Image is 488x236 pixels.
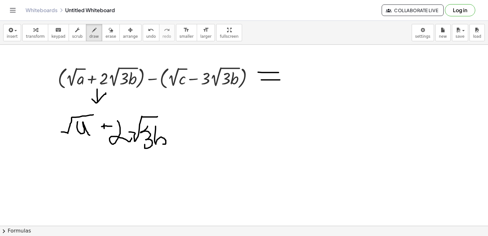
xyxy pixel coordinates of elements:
[179,34,194,39] span: smaller
[69,24,86,41] button: scrub
[412,24,434,41] button: settings
[22,24,48,41] button: transform
[105,34,116,39] span: erase
[51,34,65,39] span: keypad
[164,26,170,34] i: redo
[3,24,21,41] button: insert
[435,24,451,41] button: new
[183,26,189,34] i: format_size
[163,34,171,39] span: redo
[72,34,83,39] span: scrub
[469,24,485,41] button: load
[148,26,154,34] i: undo
[445,4,475,16] button: Log in
[387,7,438,13] span: Collaborate Live
[102,24,119,41] button: erase
[455,34,464,39] span: save
[203,26,209,34] i: format_size
[8,5,18,15] button: Toggle navigation
[473,34,481,39] span: load
[176,24,197,41] button: format_sizesmaller
[146,34,156,39] span: undo
[197,24,215,41] button: format_sizelarger
[439,34,447,39] span: new
[123,34,138,39] span: arrange
[143,24,159,41] button: undoundo
[382,4,444,16] button: Collaborate Live
[216,24,242,41] button: fullscreen
[55,26,61,34] i: keyboard
[415,34,431,39] span: settings
[26,34,45,39] span: transform
[200,34,211,39] span: larger
[7,34,18,39] span: insert
[86,24,103,41] button: draw
[220,34,238,39] span: fullscreen
[26,7,57,13] a: Whiteboards
[119,24,141,41] button: arrange
[48,24,69,41] button: keyboardkeypad
[452,24,468,41] button: save
[89,34,99,39] span: draw
[159,24,175,41] button: redoredo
